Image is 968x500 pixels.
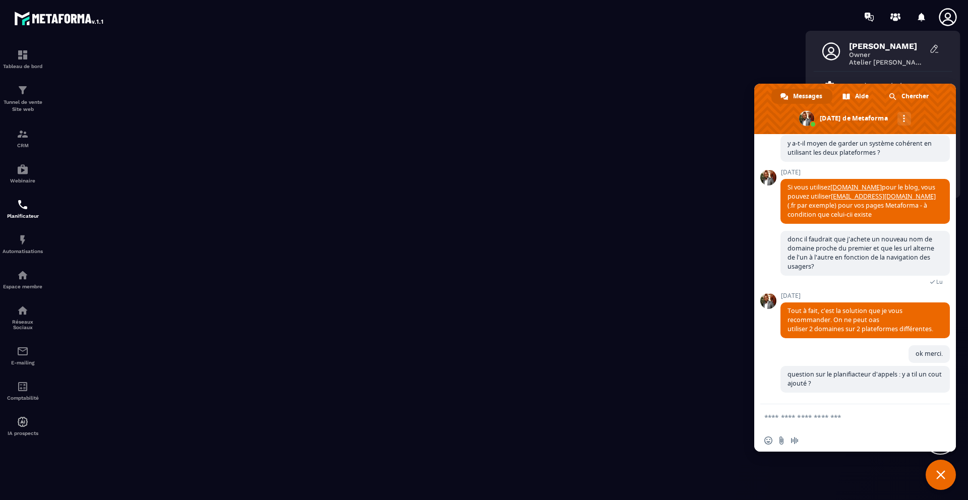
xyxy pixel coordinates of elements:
a: emailemailE-mailing [3,338,43,373]
span: Messages [793,89,822,104]
span: Aide [855,89,869,104]
span: y a-t-il moyen de garder un système cohérent en utilisant les deux plateformes ? [788,139,932,157]
a: accountantaccountantComptabilité [3,373,43,408]
div: Aide [833,89,879,104]
img: email [17,345,29,357]
p: E-mailing [3,360,43,365]
p: Webinaire [3,178,43,183]
span: Lu [936,278,943,285]
img: logo [14,9,105,27]
div: Messages [771,89,832,104]
p: Paramètres généraux [841,82,919,91]
img: formation [17,128,29,140]
a: schedulerschedulerPlanificateur [3,191,43,226]
span: [DATE] [780,292,950,299]
span: Tout à fait, c'est la solution que je vous recommander. On ne peut oas utiliser 2 domaines sur 2 ... [788,306,933,333]
p: CRM [3,143,43,148]
textarea: Entrez votre message... [764,413,924,422]
a: formationformationCRM [3,120,43,156]
a: social-networksocial-networkRéseaux Sociaux [3,297,43,338]
span: Si vous utilisez pour le blog, vous pouvez utiliser (.fr par exemple) pour vos pages Metaforma - ... [788,183,936,219]
div: Chercher [880,89,939,104]
span: Message audio [791,436,799,445]
div: Fermer le chat [926,460,956,490]
img: automations [17,163,29,175]
div: Autres canaux [897,112,911,126]
span: ok merci. [916,349,943,358]
span: Insérer un emoji [764,436,772,445]
p: Espace membre [3,284,43,289]
a: automationsautomationsAutomatisations [3,226,43,262]
span: [PERSON_NAME] [849,41,925,51]
img: social-network [17,304,29,317]
a: formationformationTableau de bord [3,41,43,77]
img: automations [17,269,29,281]
p: Planificateur [3,213,43,219]
img: automations [17,416,29,428]
img: formation [17,49,29,61]
span: Atelier [PERSON_NAME] [849,58,925,66]
p: Tableau de bord [3,64,43,69]
span: Chercher [901,89,929,104]
span: Owner [849,51,925,58]
span: question sur le planifiacteur d'appels : y a til un cout ajouté ? [788,370,942,388]
a: automationsautomationsEspace membre [3,262,43,297]
a: [DOMAIN_NAME] [830,183,882,192]
img: formation [17,84,29,96]
p: Réseaux Sociaux [3,319,43,330]
a: formationformationTunnel de vente Site web [3,77,43,120]
span: Envoyer un fichier [777,436,785,445]
img: accountant [17,381,29,393]
p: Automatisations [3,248,43,254]
a: Paramètres généraux [824,80,919,92]
p: IA prospects [3,430,43,436]
p: Comptabilité [3,395,43,401]
p: Tunnel de vente Site web [3,99,43,113]
span: [DATE] [780,169,950,176]
a: [EMAIL_ADDRESS][DOMAIN_NAME] [831,192,936,201]
img: automations [17,234,29,246]
span: donc il faudrait que j'achete un nouveau nom de domaine proche du premier et que les url alterne ... [788,235,934,271]
a: automationsautomationsWebinaire [3,156,43,191]
img: scheduler [17,199,29,211]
